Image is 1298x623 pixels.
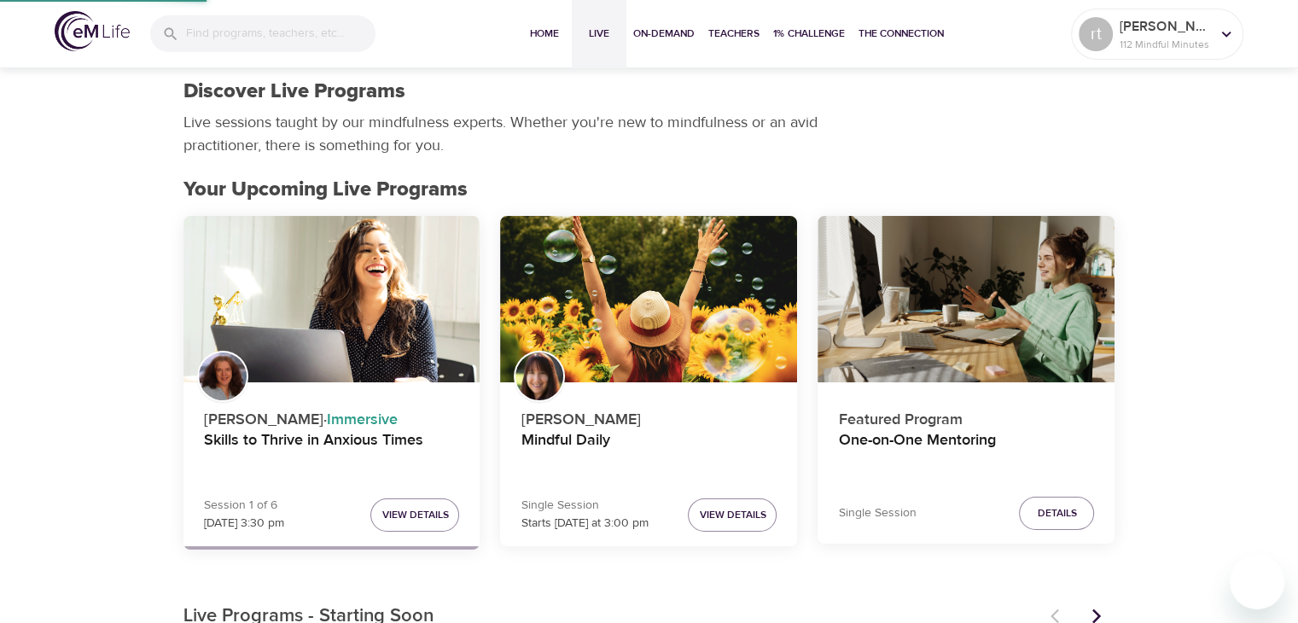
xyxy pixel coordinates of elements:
span: Home [524,25,565,43]
p: Live sessions taught by our mindfulness experts. Whether you're new to mindfulness or an avid pra... [183,111,824,157]
span: On-Demand [633,25,695,43]
button: Details [1019,497,1094,530]
iframe: Button to launch messaging window [1230,555,1284,609]
span: View Details [699,506,765,524]
p: Featured Program [838,401,1094,431]
p: Starts [DATE] at 3:00 pm [521,515,648,533]
button: View Details [370,498,459,532]
h4: Mindful Daily [521,431,777,472]
span: Teachers [708,25,760,43]
span: Immersive [327,410,398,429]
h4: One-on-One Mentoring [838,431,1094,472]
button: View Details [688,498,777,532]
p: [PERSON_NAME] [1120,16,1210,37]
button: Mindful Daily [500,216,797,383]
span: Live [579,25,620,43]
p: [PERSON_NAME] [521,401,777,431]
input: Find programs, teachers, etc... [186,15,375,52]
img: logo [55,11,130,51]
div: rt [1079,17,1113,51]
p: 112 Mindful Minutes [1120,37,1210,52]
p: [PERSON_NAME] · [204,401,460,431]
p: Single Session [521,497,648,515]
h1: Discover Live Programs [183,79,405,104]
span: View Details [381,506,448,524]
span: Details [1037,504,1076,522]
p: Session 1 of 6 [204,497,284,515]
h2: Your Upcoming Live Programs [183,178,1115,202]
button: One-on-One Mentoring [818,216,1115,383]
span: The Connection [859,25,944,43]
span: 1% Challenge [773,25,845,43]
p: [DATE] 3:30 pm [204,515,284,533]
p: Single Session [838,504,916,522]
button: Skills to Thrive in Anxious Times [183,216,480,383]
h4: Skills to Thrive in Anxious Times [204,431,460,472]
